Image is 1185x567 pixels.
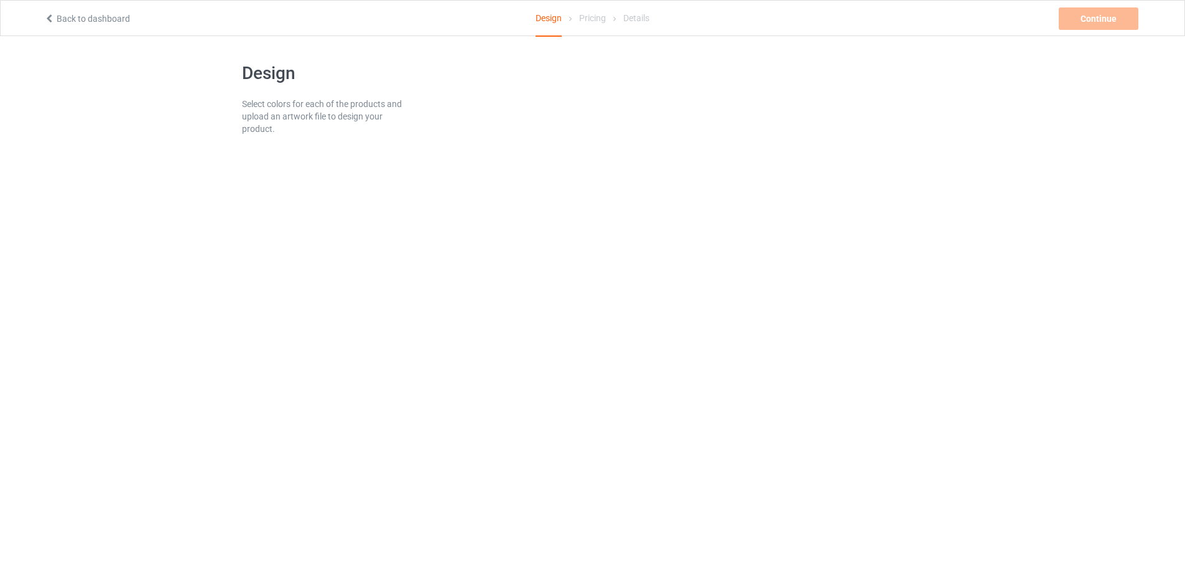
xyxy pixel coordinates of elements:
[242,62,404,85] h1: Design
[242,98,404,135] div: Select colors for each of the products and upload an artwork file to design your product.
[623,1,649,35] div: Details
[44,14,130,24] a: Back to dashboard
[579,1,606,35] div: Pricing
[536,1,562,37] div: Design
